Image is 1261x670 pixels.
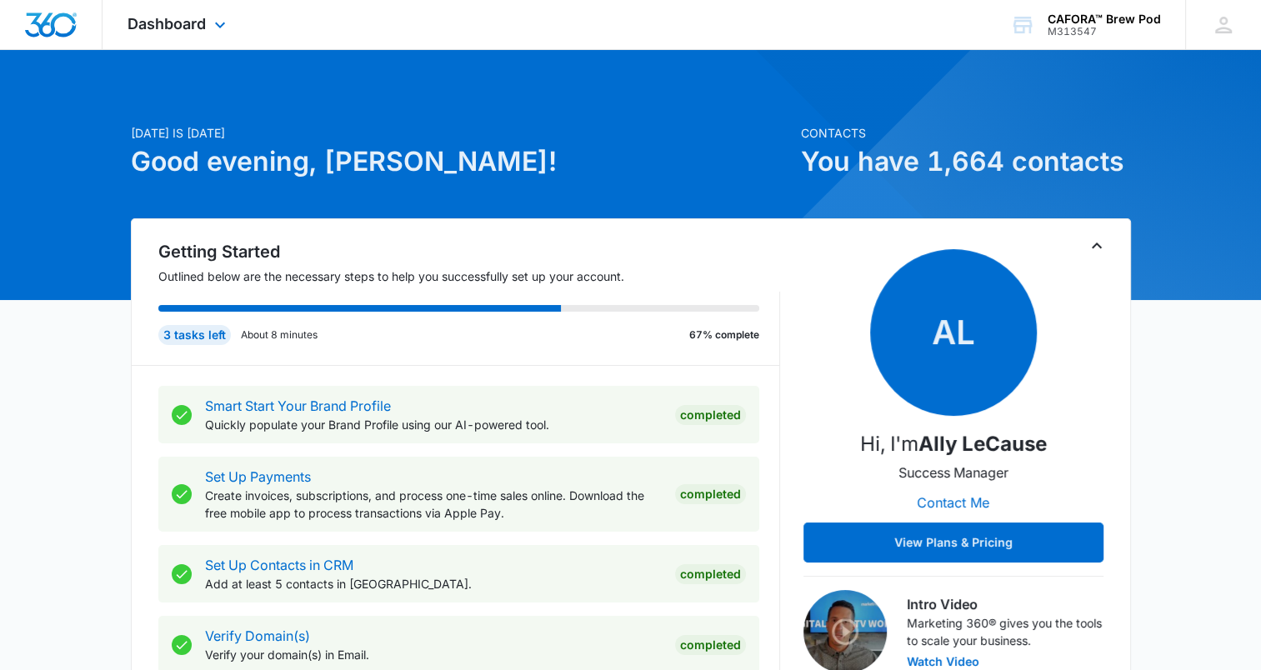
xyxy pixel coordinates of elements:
[205,416,662,433] p: Quickly populate your Brand Profile using our AI-powered tool.
[675,564,746,584] div: Completed
[131,142,791,182] h1: Good evening, [PERSON_NAME]!
[205,468,311,485] a: Set Up Payments
[918,432,1047,456] strong: Ally LeCause
[898,462,1008,482] p: Success Manager
[801,142,1131,182] h1: You have 1,664 contacts
[158,239,780,264] h2: Getting Started
[205,646,662,663] p: Verify your domain(s) in Email.
[675,405,746,425] div: Completed
[675,635,746,655] div: Completed
[205,397,391,414] a: Smart Start Your Brand Profile
[158,325,231,345] div: 3 tasks left
[128,15,206,32] span: Dashboard
[907,656,979,667] button: Watch Video
[870,249,1037,416] span: AL
[1087,236,1107,256] button: Toggle Collapse
[1048,26,1161,37] div: account id
[205,575,662,592] p: Add at least 5 contacts in [GEOGRAPHIC_DATA].
[241,327,318,342] p: About 8 minutes
[131,124,791,142] p: [DATE] is [DATE]
[907,614,1103,649] p: Marketing 360® gives you the tools to scale your business.
[205,627,310,644] a: Verify Domain(s)
[907,594,1103,614] h3: Intro Video
[158,267,780,285] p: Outlined below are the necessary steps to help you successfully set up your account.
[205,487,662,522] p: Create invoices, subscriptions, and process one-time sales online. Download the free mobile app t...
[801,124,1131,142] p: Contacts
[860,429,1047,459] p: Hi, I'm
[205,557,353,573] a: Set Up Contacts in CRM
[1048,12,1161,26] div: account name
[900,482,1006,522] button: Contact Me
[689,327,759,342] p: 67% complete
[675,484,746,504] div: Completed
[803,522,1103,562] button: View Plans & Pricing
